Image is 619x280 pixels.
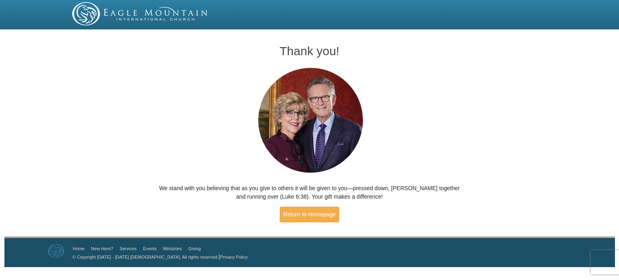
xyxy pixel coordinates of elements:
[159,44,460,58] h1: Thank you!
[48,244,64,258] img: Eagle Mountain International Church
[73,246,85,251] a: Home
[91,246,113,251] a: New Here?
[120,246,137,251] a: Services
[188,246,201,251] a: Giving
[220,255,247,259] a: Privacy Policy
[70,253,248,261] p: |
[163,246,182,251] a: Ministries
[250,65,369,176] img: Pastors George and Terri Pearsons
[280,207,339,222] a: Return to Homepage
[72,2,208,25] img: EMIC
[143,246,157,251] a: Events
[73,255,219,259] a: © Copyright [DATE] - [DATE] [DEMOGRAPHIC_DATA]. All rights reserved.
[159,184,460,201] p: We stand with you believing that as you give to others it will be given to you—pressed down, [PER...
